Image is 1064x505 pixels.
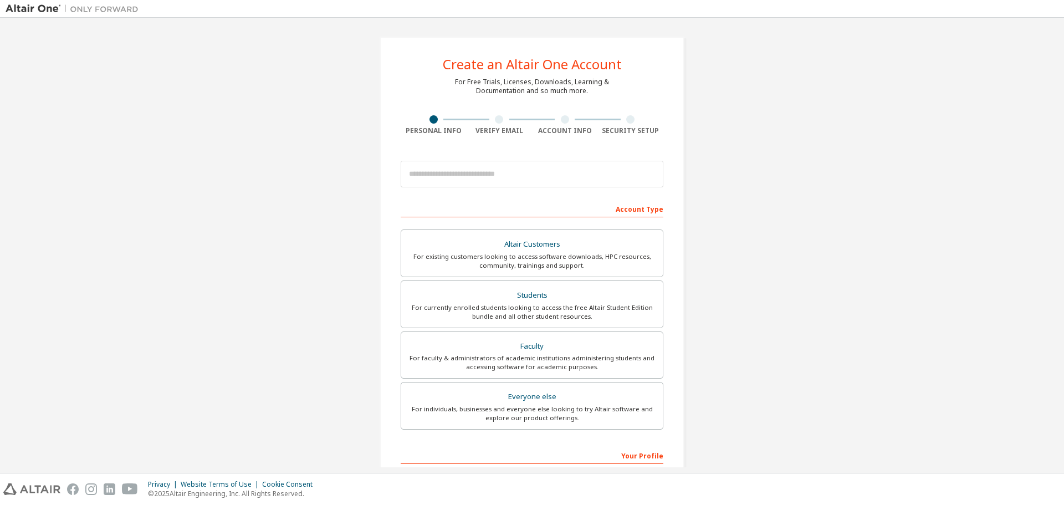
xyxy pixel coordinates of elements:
div: For individuals, businesses and everyone else looking to try Altair software and explore our prod... [408,405,656,422]
img: linkedin.svg [104,483,115,495]
img: youtube.svg [122,483,138,495]
div: Verify Email [467,126,533,135]
div: Students [408,288,656,303]
div: Personal Info [401,126,467,135]
img: facebook.svg [67,483,79,495]
div: Website Terms of Use [181,480,262,489]
div: Security Setup [598,126,664,135]
div: Account Type [401,200,663,217]
div: Altair Customers [408,237,656,252]
div: For currently enrolled students looking to access the free Altair Student Edition bundle and all ... [408,303,656,321]
div: Your Profile [401,446,663,464]
p: © 2025 Altair Engineering, Inc. All Rights Reserved. [148,489,319,498]
div: Everyone else [408,389,656,405]
img: Altair One [6,3,144,14]
div: Account Info [532,126,598,135]
div: For Free Trials, Licenses, Downloads, Learning & Documentation and so much more. [455,78,609,95]
div: For existing customers looking to access software downloads, HPC resources, community, trainings ... [408,252,656,270]
div: Create an Altair One Account [443,58,622,71]
div: For faculty & administrators of academic institutions administering students and accessing softwa... [408,354,656,371]
div: Faculty [408,339,656,354]
div: Cookie Consent [262,480,319,489]
div: Privacy [148,480,181,489]
img: instagram.svg [85,483,97,495]
img: altair_logo.svg [3,483,60,495]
